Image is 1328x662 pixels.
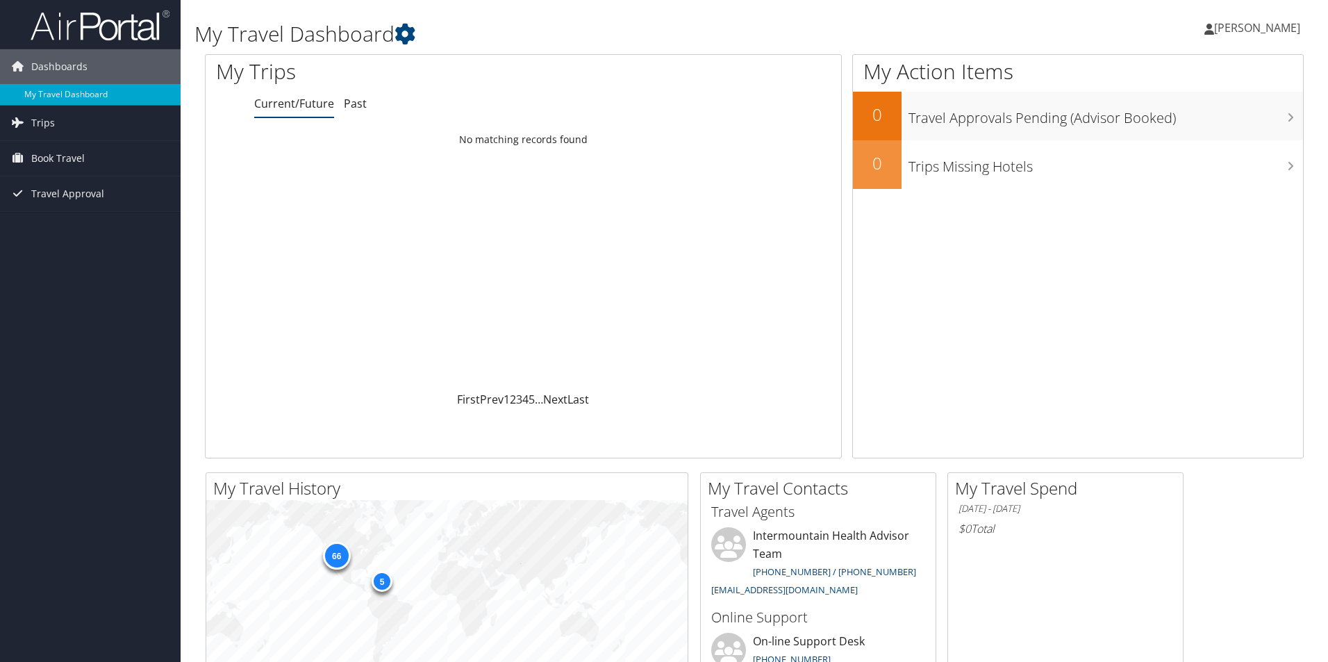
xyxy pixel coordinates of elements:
[322,542,350,570] div: 66
[344,96,367,111] a: Past
[516,392,522,407] a: 3
[510,392,516,407] a: 2
[31,106,55,140] span: Trips
[708,477,936,500] h2: My Travel Contacts
[216,57,566,86] h1: My Trips
[711,502,925,522] h3: Travel Agents
[958,521,1172,536] h6: Total
[522,392,529,407] a: 4
[206,127,841,152] td: No matching records found
[853,57,1303,86] h1: My Action Items
[31,141,85,176] span: Book Travel
[480,392,504,407] a: Prev
[567,392,589,407] a: Last
[853,151,902,175] h2: 0
[711,608,925,627] h3: Online Support
[958,502,1172,515] h6: [DATE] - [DATE]
[535,392,543,407] span: …
[955,477,1183,500] h2: My Travel Spend
[213,477,688,500] h2: My Travel History
[908,101,1303,128] h3: Travel Approvals Pending (Advisor Booked)
[711,584,858,596] a: [EMAIL_ADDRESS][DOMAIN_NAME]
[1204,7,1314,49] a: [PERSON_NAME]
[853,140,1303,189] a: 0Trips Missing Hotels
[853,103,902,126] h2: 0
[31,176,104,211] span: Travel Approval
[457,392,480,407] a: First
[31,9,169,42] img: airportal-logo.png
[254,96,334,111] a: Current/Future
[704,527,932,602] li: Intermountain Health Advisor Team
[853,92,1303,140] a: 0Travel Approvals Pending (Advisor Booked)
[958,521,971,536] span: $0
[529,392,535,407] a: 5
[1214,20,1300,35] span: [PERSON_NAME]
[372,571,392,592] div: 5
[753,565,916,578] a: [PHONE_NUMBER] / [PHONE_NUMBER]
[504,392,510,407] a: 1
[543,392,567,407] a: Next
[194,19,941,49] h1: My Travel Dashboard
[31,49,88,84] span: Dashboards
[908,150,1303,176] h3: Trips Missing Hotels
